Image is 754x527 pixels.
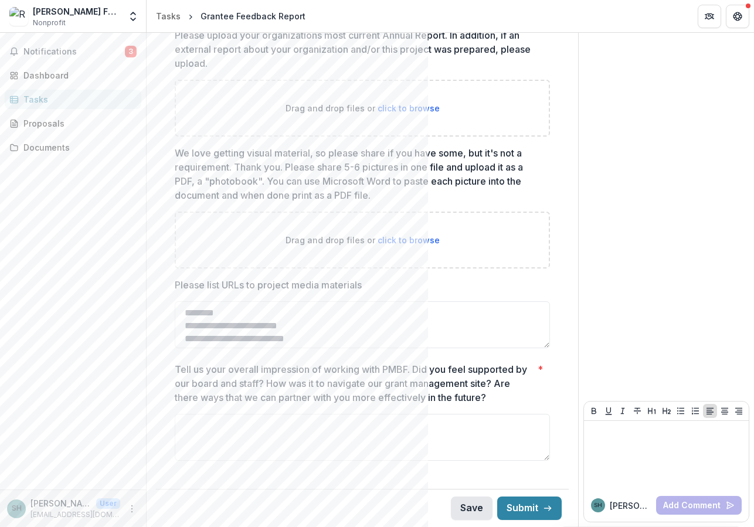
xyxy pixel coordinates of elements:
button: Align Left [703,404,717,418]
a: Documents [5,138,141,157]
div: Shannon Huang [594,502,602,508]
div: Documents [23,141,132,154]
button: Align Center [718,404,732,418]
p: Drag and drop files or [286,102,440,114]
p: We love getting visual material, so please share if you have some, but it's not a requirement. Th... [175,146,543,202]
div: Shannon Huang [12,505,22,512]
p: Please upload your organizations most current Annual Report. In addition, if an external report a... [175,28,543,70]
p: Drag and drop files or [286,234,440,246]
span: Notifications [23,47,125,57]
button: Italicize [616,404,630,418]
button: Heading 2 [660,404,674,418]
button: Align Right [732,404,746,418]
div: Tasks [23,93,132,106]
button: Bold [587,404,601,418]
a: Dashboard [5,66,141,85]
p: [PERSON_NAME] [610,499,651,512]
p: [PERSON_NAME] [30,497,91,509]
p: User [96,498,120,509]
button: More [125,502,139,516]
img: Ryman-Carroll Foundation [9,7,28,26]
a: Tasks [151,8,185,25]
button: Submit [497,497,562,520]
nav: breadcrumb [151,8,310,25]
button: Open entity switcher [125,5,141,28]
p: Tell us your overall impression of working with PMBF. Did you feel supported by our board and sta... [175,362,533,404]
div: Tasks [156,10,181,22]
a: Proposals [5,114,141,133]
button: Get Help [726,5,749,28]
span: click to browse [378,235,440,245]
div: Proposals [23,117,132,130]
button: Strike [630,404,644,418]
p: [EMAIL_ADDRESS][DOMAIN_NAME] [30,509,120,520]
p: Please list URLs to project media materials [175,278,362,292]
a: Tasks [5,90,141,109]
span: click to browse [378,103,440,113]
button: Notifications3 [5,42,141,61]
button: Ordered List [688,404,702,418]
div: Dashboard [23,69,132,81]
span: Nonprofit [33,18,66,28]
div: [PERSON_NAME] Foundation [33,5,120,18]
span: 3 [125,46,137,57]
button: Underline [602,404,616,418]
button: Add Comment [656,496,742,515]
button: Save [451,497,493,520]
div: Grantee Feedback Report [201,10,305,22]
button: Bullet List [674,404,688,418]
button: Heading 1 [645,404,659,418]
button: Partners [698,5,721,28]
